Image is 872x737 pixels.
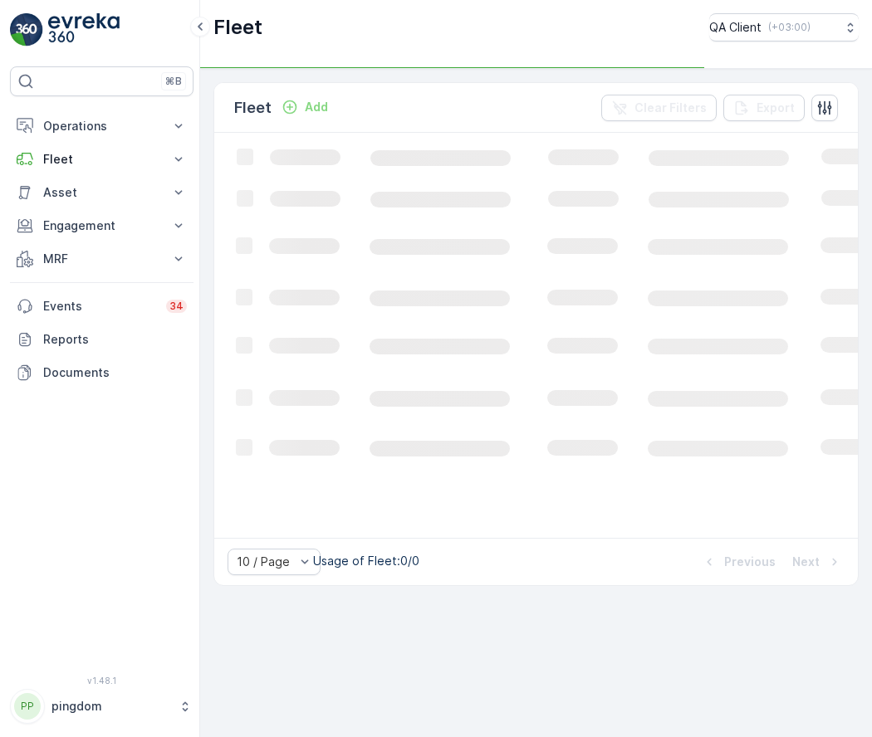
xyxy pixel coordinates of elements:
p: Documents [43,364,187,381]
button: Operations [10,110,194,143]
a: Events34 [10,290,194,323]
p: pingdom [51,698,170,715]
p: Clear Filters [634,100,707,116]
p: QA Client [709,19,762,36]
button: Fleet [10,143,194,176]
p: Asset [43,184,160,201]
img: logo [10,13,43,46]
button: Add [275,97,335,117]
p: 34 [169,300,184,313]
a: Documents [10,356,194,389]
button: Asset [10,176,194,209]
p: Events [43,298,156,315]
p: Previous [724,554,776,570]
button: Clear Filters [601,95,717,121]
button: Previous [699,552,777,572]
span: v 1.48.1 [10,676,194,686]
p: Fleet [43,151,160,168]
p: Export [757,100,795,116]
p: Operations [43,118,160,134]
a: Reports [10,323,194,356]
p: Fleet [213,14,262,41]
p: ⌘B [165,75,182,88]
button: PPpingdom [10,689,194,724]
p: Next [792,554,820,570]
button: QA Client(+03:00) [709,13,859,41]
p: Add [305,99,328,115]
button: MRF [10,242,194,276]
button: Export [723,95,805,121]
p: ( +03:00 ) [768,21,811,34]
img: logo_light-DOdMpM7g.png [48,13,120,46]
button: Next [791,552,845,572]
p: Usage of Fleet : 0/0 [313,553,419,569]
p: Reports [43,331,187,348]
p: MRF [43,251,160,267]
p: Engagement [43,217,160,234]
div: PP [14,693,41,720]
button: Engagement [10,209,194,242]
p: Fleet [234,96,272,120]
